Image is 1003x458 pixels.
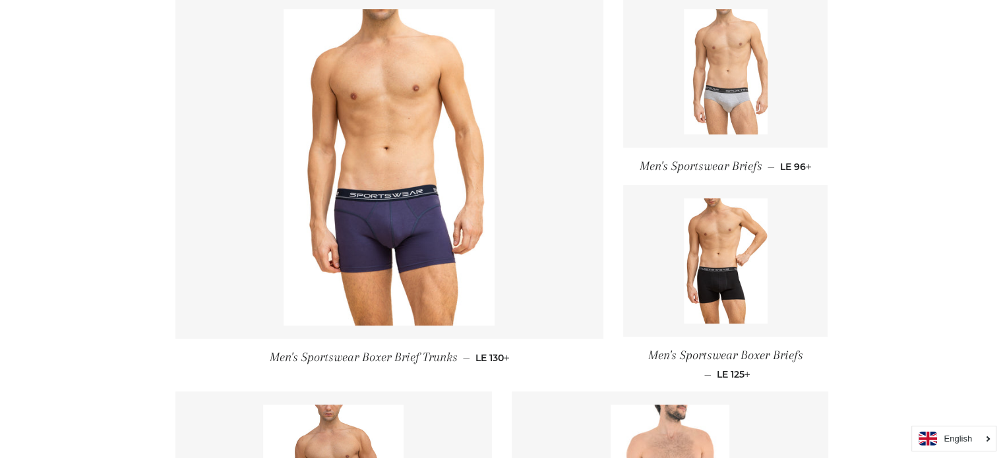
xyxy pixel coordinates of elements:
[640,159,762,173] span: Men's Sportswear Briefs
[704,368,711,380] span: —
[462,352,470,364] span: —
[919,432,989,445] a: English
[780,161,812,173] span: LE 96
[175,339,604,376] a: Men's Sportswear Boxer Brief Trunks — LE 130
[768,161,775,173] span: —
[623,337,828,391] a: Men's Sportswear Boxer Briefs — LE 125
[269,350,457,364] span: Men's Sportswear Boxer Brief Trunks
[623,148,828,185] a: Men's Sportswear Briefs — LE 96
[716,368,750,380] span: LE 125
[648,348,803,362] span: Men's Sportswear Boxer Briefs
[944,434,972,443] i: English
[475,352,509,364] span: LE 130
